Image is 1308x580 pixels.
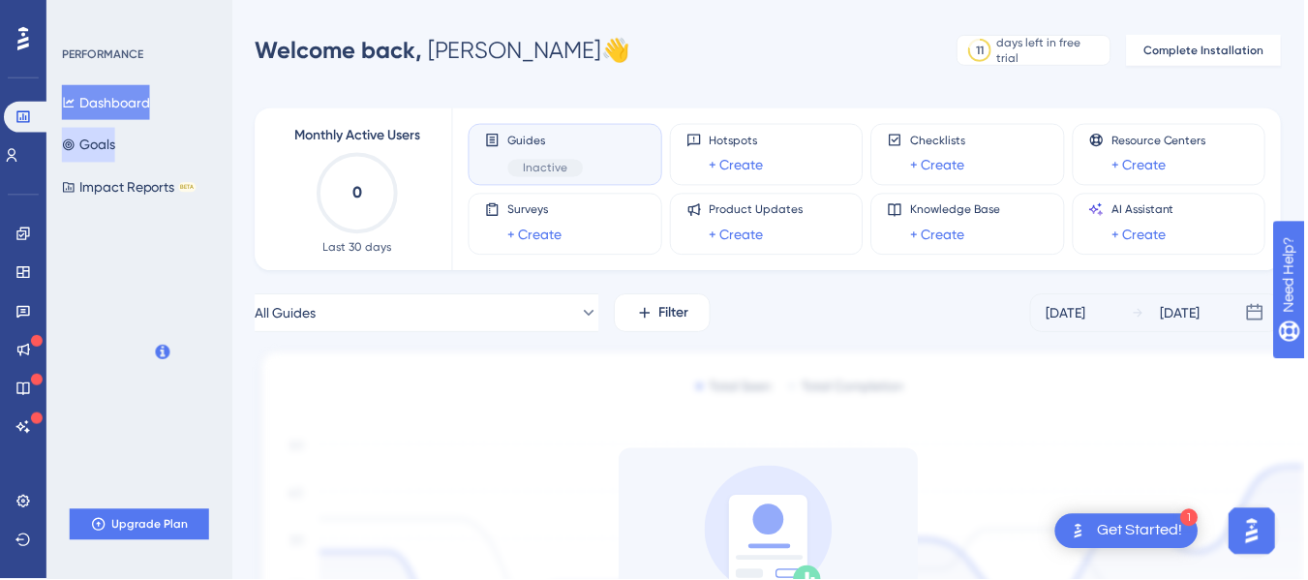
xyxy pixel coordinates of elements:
[1115,154,1170,177] a: + Create
[913,202,1003,218] span: Knowledge Base
[712,133,766,148] span: Hotspots
[324,240,393,256] span: Last 30 days
[256,294,600,333] button: All Guides
[509,202,563,218] span: Surveys
[112,518,189,534] span: Upgrade Plan
[712,202,806,218] span: Product Updates
[70,510,209,541] button: Upgrade Plan
[179,183,197,193] div: BETA
[712,154,766,177] a: + Create
[1115,202,1178,218] span: AI Assistant
[1227,504,1285,562] iframe: UserGuiding AI Assistant Launcher
[256,35,632,66] div: [PERSON_NAME] 👋
[62,85,150,120] button: Dashboard
[1070,521,1093,544] img: launcher-image-alternative-text
[1115,133,1210,148] span: Resource Centers
[1058,515,1202,550] div: Open Get Started! checklist, remaining modules: 1
[62,170,197,205] button: Impact ReportsBETA
[509,133,585,148] span: Guides
[525,161,569,176] span: Inactive
[46,5,121,28] span: Need Help?
[509,224,563,247] a: + Create
[353,184,363,202] text: 0
[295,124,421,147] span: Monthly Active Users
[979,43,987,58] div: 11
[62,46,143,62] div: PERFORMANCE
[62,128,115,163] button: Goals
[913,133,968,148] span: Checklists
[712,224,766,247] a: + Create
[1000,35,1108,66] div: days left in free trial
[616,294,713,333] button: Filter
[1101,522,1186,543] div: Get Started!
[256,302,317,325] span: All Guides
[913,224,967,247] a: + Create
[1115,224,1170,247] a: + Create
[661,302,691,325] span: Filter
[1164,302,1203,325] div: [DATE]
[1130,35,1285,66] button: Complete Installation
[1184,510,1202,528] div: 1
[1049,302,1089,325] div: [DATE]
[913,154,967,177] a: + Create
[1147,43,1267,58] span: Complete Installation
[256,36,423,64] span: Welcome back,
